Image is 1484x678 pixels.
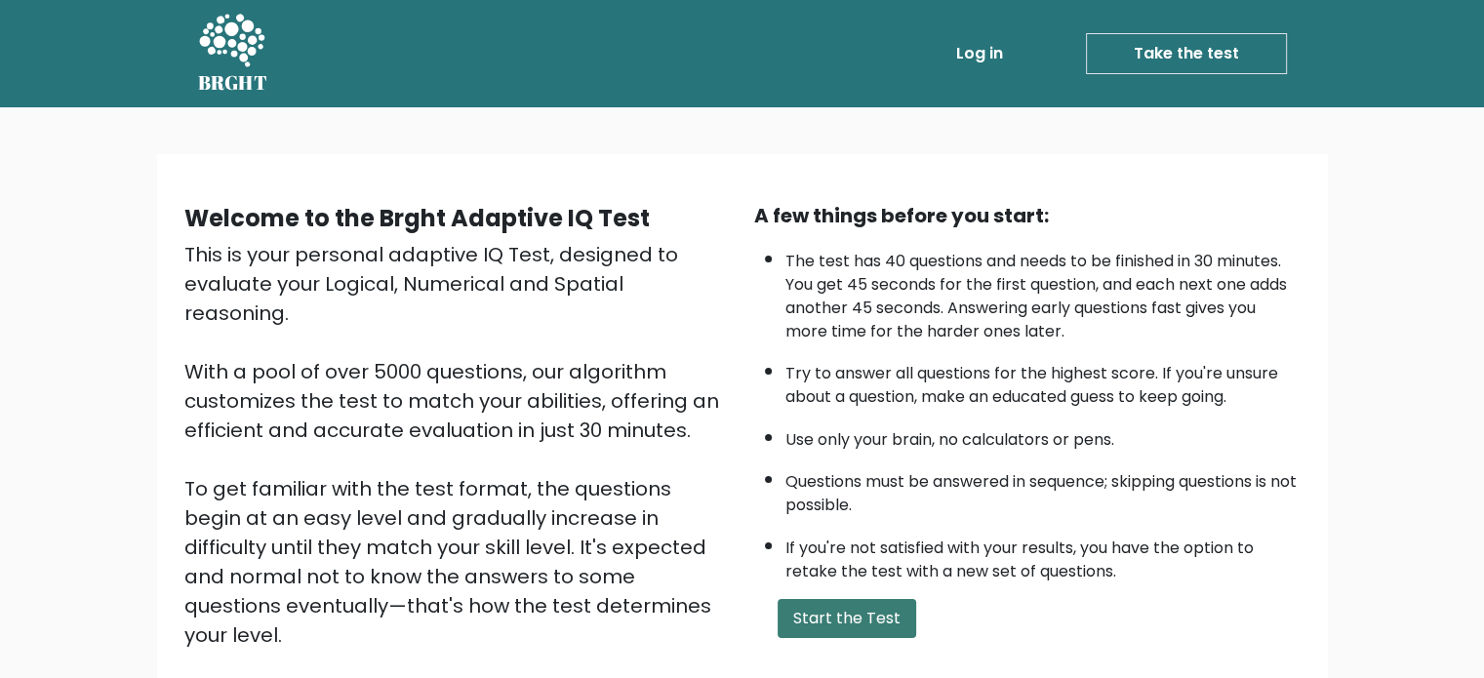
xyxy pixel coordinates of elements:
li: Try to answer all questions for the highest score. If you're unsure about a question, make an edu... [785,352,1301,409]
div: A few things before you start: [754,201,1301,230]
li: The test has 40 questions and needs to be finished in 30 minutes. You get 45 seconds for the firs... [785,240,1301,343]
a: Log in [948,34,1011,73]
b: Welcome to the Brght Adaptive IQ Test [184,202,650,234]
h5: BRGHT [198,71,268,95]
a: BRGHT [198,8,268,100]
button: Start the Test [778,599,916,638]
a: Take the test [1086,33,1287,74]
li: Questions must be answered in sequence; skipping questions is not possible. [785,460,1301,517]
li: Use only your brain, no calculators or pens. [785,419,1301,452]
li: If you're not satisfied with your results, you have the option to retake the test with a new set ... [785,527,1301,583]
